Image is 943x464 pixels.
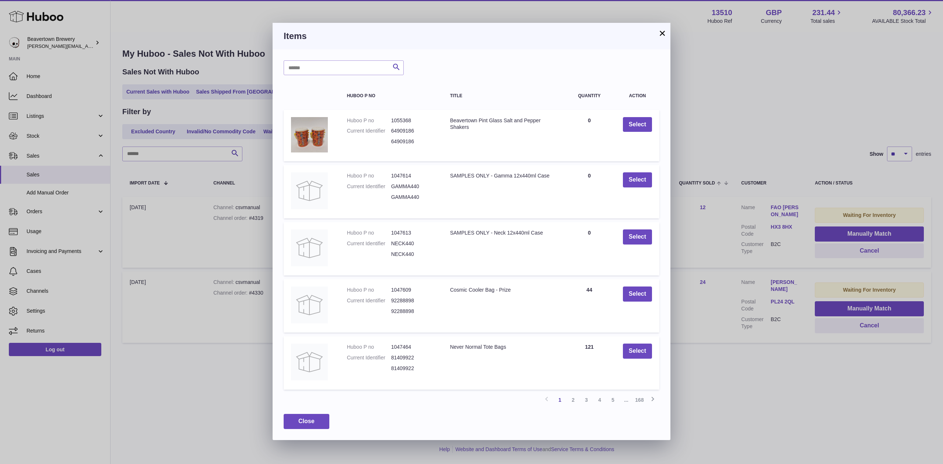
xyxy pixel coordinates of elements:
td: 0 [563,165,616,218]
a: 3 [580,393,593,407]
dt: Huboo P no [347,229,391,236]
dd: 1047613 [391,229,435,236]
button: Select [623,229,652,245]
a: 2 [567,393,580,407]
img: Never Normal Tote Bags [291,344,328,380]
dd: GAMMA440 [391,183,435,190]
dd: 81409922 [391,354,435,361]
img: Beavertown Pint Glass Salt and Pepper Shakers [291,117,328,152]
span: ... [620,393,633,407]
span: Close [298,418,315,424]
td: 0 [563,110,616,162]
div: Beavertown Pint Glass Salt and Pepper Shakers [450,117,556,131]
a: 4 [593,393,606,407]
dd: NECK440 [391,251,435,258]
dd: NECK440 [391,240,435,247]
a: 168 [633,393,646,407]
td: 44 [563,279,616,333]
dt: Current Identifier [347,354,391,361]
button: Select [623,344,652,359]
td: 121 [563,336,616,390]
div: SAMPLES ONLY - Gamma 12x440ml Case [450,172,556,179]
button: Select [623,117,652,132]
dd: 1047464 [391,344,435,351]
th: Action [616,86,659,106]
dt: Huboo P no [347,172,391,179]
th: Huboo P no [340,86,443,106]
dd: 92288898 [391,297,435,304]
div: Never Normal Tote Bags [450,344,556,351]
a: 1 [553,393,567,407]
dt: Current Identifier [347,240,391,247]
td: 0 [563,222,616,275]
dd: GAMMA440 [391,194,435,201]
dd: 1055368 [391,117,435,124]
dd: 64909186 [391,138,435,145]
img: SAMPLES ONLY - Neck 12x440ml Case [291,229,328,266]
button: Close [284,414,329,429]
dt: Huboo P no [347,287,391,293]
div: Cosmic Cooler Bag - Prize [450,287,556,293]
img: Cosmic Cooler Bag - Prize [291,287,328,323]
dd: 64909186 [391,127,435,134]
dt: Huboo P no [347,344,391,351]
dt: Current Identifier [347,127,391,134]
dd: 1047609 [391,287,435,293]
dt: Huboo P no [347,117,391,124]
a: 5 [606,393,620,407]
dd: 92288898 [391,308,435,315]
dt: Current Identifier [347,297,391,304]
th: Title [443,86,563,106]
button: Select [623,287,652,302]
button: × [658,29,667,38]
button: Select [623,172,652,187]
dt: Current Identifier [347,183,391,190]
dd: 81409922 [391,365,435,372]
dd: 1047614 [391,172,435,179]
th: Quantity [563,86,616,106]
div: SAMPLES ONLY - Neck 12x440ml Case [450,229,556,236]
h3: Items [284,30,659,42]
img: SAMPLES ONLY - Gamma 12x440ml Case [291,172,328,209]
